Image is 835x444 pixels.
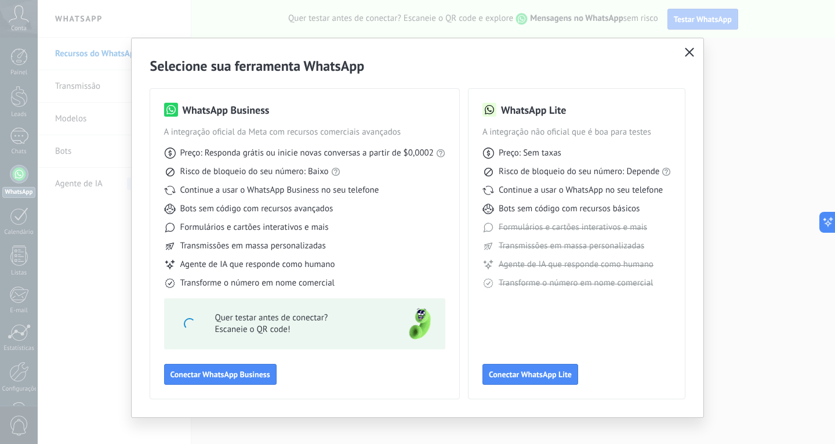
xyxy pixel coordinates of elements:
span: Transmissões em massa personalizadas [180,240,326,252]
span: Agente de IA que responde como humano [180,259,335,270]
span: Conectar WhatsApp Business [170,370,270,378]
img: green-phone.png [399,303,441,345]
h2: Selecione sua ferramenta WhatsApp [150,57,685,75]
span: Escaneie o QR code! [215,324,384,335]
span: Preço: Responda grátis ou inicie novas conversas a partir de $0,0002 [180,147,434,159]
span: Transmissões em massa personalizadas [499,240,644,252]
span: Continue a usar o WhatsApp no seu telefone [499,185,663,196]
span: Bots sem código com recursos avançados [180,203,333,215]
span: Conectar WhatsApp Lite [489,370,572,378]
span: Formulários e cartões interativos e mais [180,222,329,233]
span: Transforme o número em nome comercial [180,277,335,289]
span: Quer testar antes de conectar? [215,312,384,324]
button: Conectar WhatsApp Lite [482,364,578,385]
span: Agente de IA que responde como humano [499,259,654,270]
span: Continue a usar o WhatsApp Business no seu telefone [180,185,379,196]
h3: WhatsApp Business [183,103,270,117]
span: Transforme o número em nome comercial [499,277,653,289]
span: Risco de bloqueio do seu número: Baixo [180,166,329,178]
span: Risco de bloqueio do seu número: Depende [499,166,660,178]
h3: WhatsApp Lite [501,103,566,117]
span: A integração oficial da Meta com recursos comerciais avançados [164,127,445,138]
span: Formulários e cartões interativos e mais [499,222,647,233]
span: Preço: Sem taxas [499,147,561,159]
span: Bots sem código com recursos básicos [499,203,640,215]
button: Conectar WhatsApp Business [164,364,277,385]
span: A integração não oficial que é boa para testes [482,127,671,138]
